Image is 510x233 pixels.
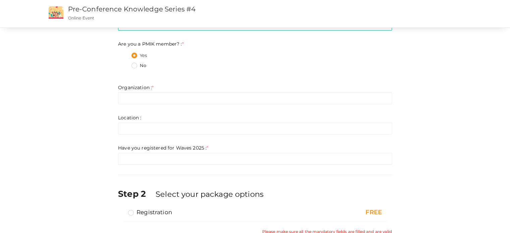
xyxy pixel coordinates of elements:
[131,62,146,69] label: No
[131,52,147,59] label: Yes
[118,114,141,121] label: Location :
[306,208,382,217] div: FREE
[49,6,63,19] img: event2.png
[118,41,184,47] label: Are you a PMIK member? :
[156,189,264,199] label: Select your package options
[128,208,172,216] label: Registration
[118,188,154,200] label: Step 2
[118,144,208,151] label: Have you registered for Waves 2025 :
[118,84,154,91] label: Organization :
[68,15,323,21] p: Online Event
[68,5,196,13] a: Pre-Conference Knowledge Series #4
